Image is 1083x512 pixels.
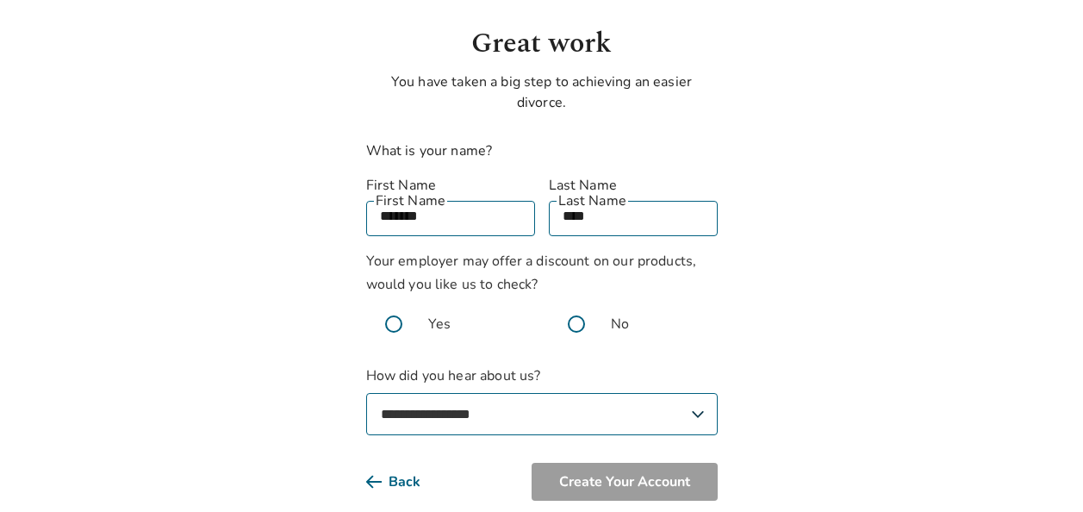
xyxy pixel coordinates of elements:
button: Create Your Account [532,463,718,501]
select: How did you hear about us? [366,393,718,435]
iframe: Chat Widget [997,429,1083,512]
span: Yes [428,314,451,334]
label: First Name [366,175,535,196]
span: No [611,314,629,334]
h1: Great work [366,23,718,65]
span: Your employer may offer a discount on our products, would you like us to check? [366,252,697,294]
label: How did you hear about us? [366,365,718,435]
button: Back [366,463,448,501]
label: Last Name [549,175,718,196]
label: What is your name? [366,141,493,160]
p: You have taken a big step to achieving an easier divorce. [366,72,718,113]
